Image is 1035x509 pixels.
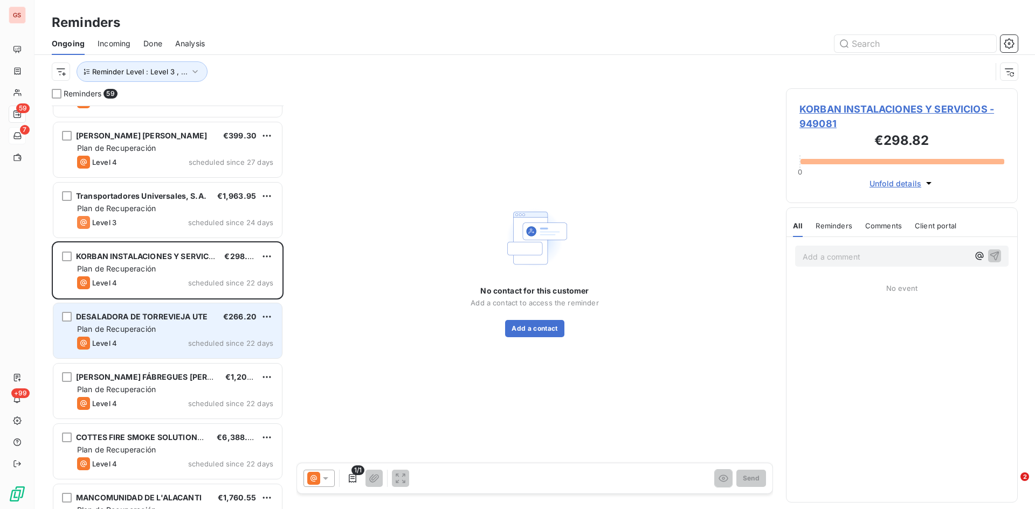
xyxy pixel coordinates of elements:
[64,88,101,99] span: Reminders
[886,284,917,292] span: No event
[188,218,273,227] span: scheduled since 24 days
[92,399,117,408] span: Level 4
[480,285,589,296] span: No contact for this customer
[189,158,273,166] span: scheduled since 27 days
[865,221,902,230] span: Comments
[224,252,257,261] span: €298.82
[500,204,569,273] img: Empty state
[816,221,852,230] span: Reminders
[92,278,117,287] span: Level 4
[92,67,188,76] span: Reminder Level : Level 3 , ...
[217,191,256,200] span: €1,963.95
[799,131,1004,152] h3: €298.82
[793,221,803,230] span: All
[77,204,156,213] span: Plan de Recuperación
[92,459,117,468] span: Level 4
[218,493,256,502] span: €1,760.55
[217,433,257,442] span: €6,388.80
[736,470,766,487] button: Send
[225,372,264,381] span: €1,202.99
[870,178,921,189] span: Unfold details
[76,131,207,140] span: [PERSON_NAME] [PERSON_NAME]
[77,445,156,454] span: Plan de Recuperación
[77,324,156,333] span: Plan de Recuperación
[351,465,364,475] span: 1/1
[1020,472,1029,481] span: 2
[76,252,222,261] span: KORBAN INSTALACIONES Y SERVICIOS
[52,38,85,49] span: Ongoing
[98,38,130,49] span: Incoming
[16,103,30,113] span: 59
[223,131,256,140] span: €399.30
[143,38,162,49] span: Done
[92,339,117,347] span: Level 4
[92,218,116,227] span: Level 3
[77,264,156,273] span: Plan de Recuperación
[798,168,802,176] span: 0
[11,388,30,398] span: +99
[505,320,564,337] button: Add a contact
[20,125,30,135] span: 7
[915,221,956,230] span: Client portal
[471,298,598,307] span: Add a contact to access the reminder
[799,102,1004,131] span: KORBAN INSTALACIONES Y SERVICIOS - 949081
[188,278,273,287] span: scheduled since 22 days
[92,158,117,166] span: Level 4
[175,38,205,49] span: Analysis
[76,372,254,381] span: [PERSON_NAME] FÁBREGUES [PERSON_NAME]
[188,459,273,468] span: scheduled since 22 days
[52,13,120,32] h3: Reminders
[76,433,213,442] span: COTTES FIRE SMOKE SOLUTIONS SL
[76,493,202,502] span: MANCOMUNIDAD DE L'ALACANTI
[998,472,1024,498] iframe: Intercom live chat
[77,61,208,82] button: Reminder Level : Level 3 , ...
[52,106,284,509] div: grid
[9,6,26,24] div: GS
[103,89,117,99] span: 59
[76,312,208,321] span: DESALADORA DE TORREVIEJA UTE
[866,177,937,190] button: Unfold details
[77,385,156,394] span: Plan de Recuperación
[188,399,273,408] span: scheduled since 22 days
[223,312,256,321] span: €266.20
[77,143,156,152] span: Plan de Recuperación
[76,191,206,200] span: Transportadores Universales, S.A.
[188,339,273,347] span: scheduled since 22 days
[834,35,996,52] input: Search
[9,485,26,503] img: Logo LeanPay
